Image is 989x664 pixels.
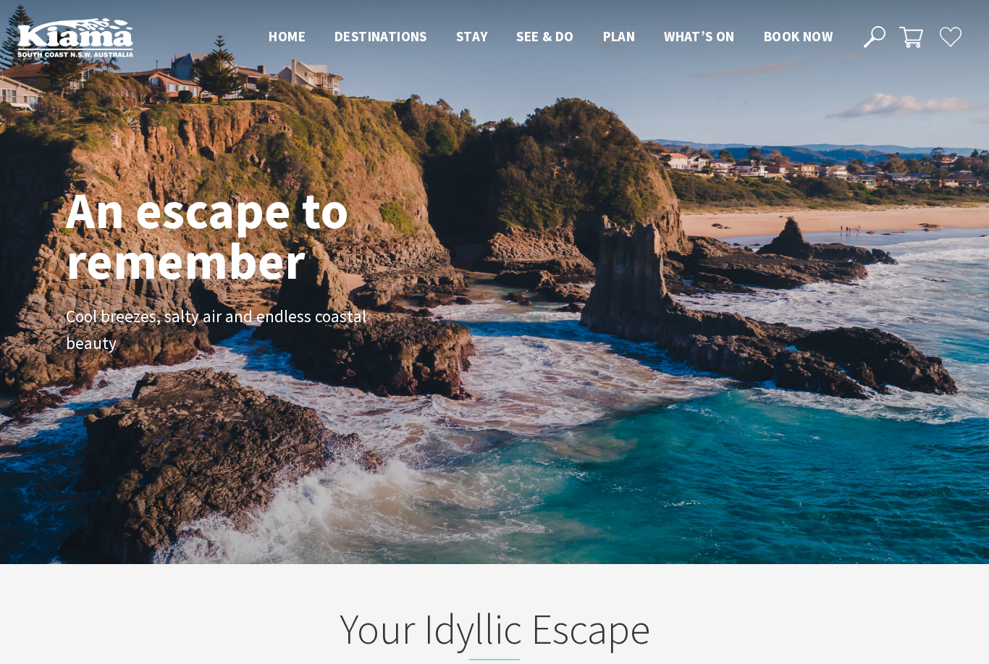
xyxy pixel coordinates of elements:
[269,28,306,45] span: Home
[254,25,847,49] nav: Main Menu
[66,303,392,357] p: Cool breezes, salty air and endless coastal beauty
[66,185,464,286] h1: An escape to remember
[603,28,636,45] span: Plan
[456,28,488,45] span: Stay
[516,28,573,45] span: See & Do
[764,28,833,45] span: Book now
[664,28,735,45] span: What’s On
[334,28,427,45] span: Destinations
[17,17,133,57] img: Kiama Logo
[211,604,778,660] h2: Your Idyllic Escape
